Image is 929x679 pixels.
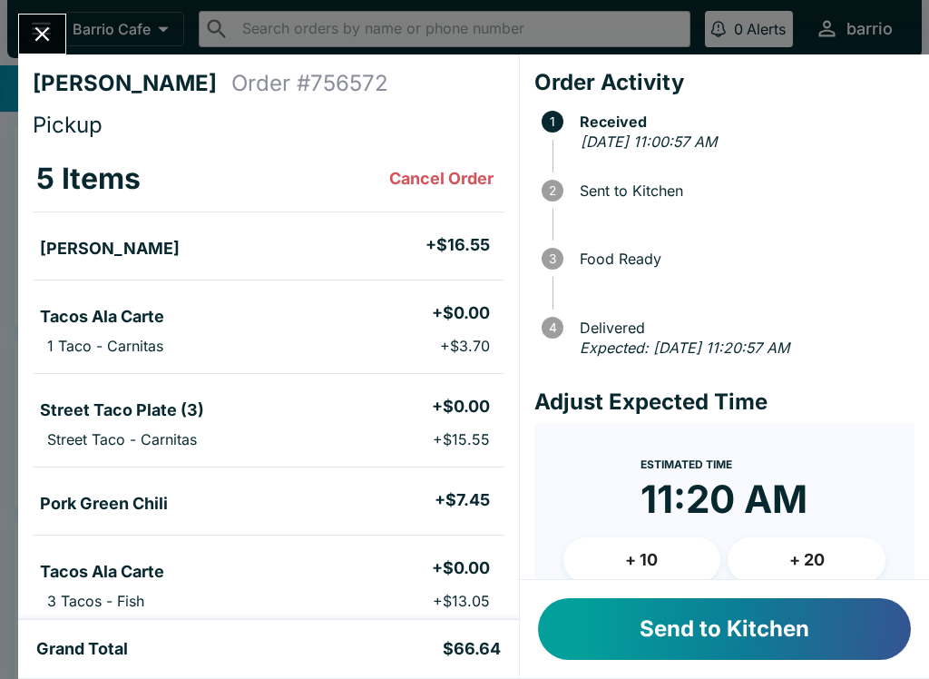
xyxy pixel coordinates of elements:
[534,69,914,96] h4: Order Activity
[231,70,388,97] h4: Order # 756572
[563,537,721,583] button: + 10
[40,399,204,421] h5: Street Taco Plate (3)
[433,430,490,448] p: + $15.55
[571,182,914,199] span: Sent to Kitchen
[549,183,556,198] text: 2
[549,251,556,266] text: 3
[440,337,490,355] p: + $3.70
[432,396,490,418] h5: + $0.00
[581,133,717,151] em: [DATE] 11:00:57 AM
[36,161,141,197] h3: 5 Items
[550,114,555,129] text: 1
[432,557,490,579] h5: + $0.00
[435,489,490,511] h5: + $7.45
[36,638,128,660] h5: Grand Total
[433,592,490,610] p: + $13.05
[19,15,65,54] button: Close
[47,430,197,448] p: Street Taco - Carnitas
[432,302,490,324] h5: + $0.00
[33,70,231,97] h4: [PERSON_NAME]
[40,561,164,583] h5: Tacos Ala Carte
[641,476,807,523] time: 11:20 AM
[571,251,914,267] span: Food Ready
[47,592,144,610] p: 3 Tacos - Fish
[47,337,163,355] p: 1 Taco - Carnitas
[641,458,732,471] span: Estimated Time
[534,389,914,416] h4: Adjust Expected Time
[571,113,914,130] span: Received
[548,320,556,335] text: 4
[382,161,501,197] button: Cancel Order
[40,238,180,260] h5: [PERSON_NAME]
[33,112,103,138] span: Pickup
[40,306,164,328] h5: Tacos Ala Carte
[728,537,885,583] button: + 20
[40,493,168,515] h5: Pork Green Chili
[33,146,504,628] table: orders table
[538,598,911,660] button: Send to Kitchen
[571,320,914,336] span: Delivered
[580,339,789,357] em: Expected: [DATE] 11:20:57 AM
[425,234,490,256] h5: + $16.55
[443,638,501,660] h5: $66.64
